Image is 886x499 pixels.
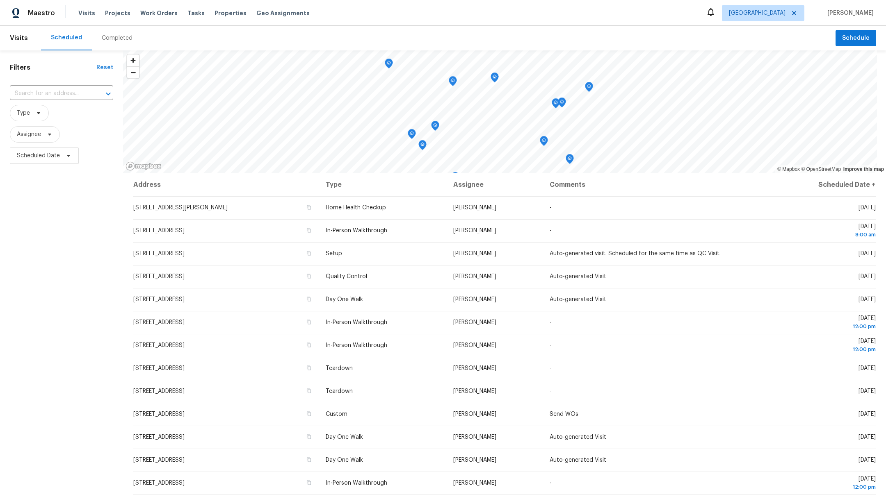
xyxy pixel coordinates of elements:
button: Copy Address [305,318,313,326]
span: Auto-generated Visit [550,274,606,279]
button: Copy Address [305,433,313,440]
a: Mapbox [777,166,800,172]
span: Properties [215,9,247,17]
div: Reset [96,64,113,72]
span: Auto-generated Visit [550,457,606,463]
span: [DATE] [859,365,876,371]
span: Day One Walk [326,457,363,463]
span: Scheduled Date [17,152,60,160]
div: Map marker [449,76,457,89]
span: [STREET_ADDRESS] [133,388,185,394]
span: [STREET_ADDRESS][PERSON_NAME] [133,205,228,211]
span: Tasks [187,10,205,16]
span: Schedule [842,33,870,43]
div: Map marker [558,98,566,110]
span: [PERSON_NAME] [824,9,874,17]
span: [PERSON_NAME] [453,251,496,256]
button: Copy Address [305,295,313,303]
span: Day One Walk [326,434,363,440]
span: [STREET_ADDRESS] [133,342,185,348]
span: - [550,320,552,325]
div: Map marker [552,98,560,111]
span: [STREET_ADDRESS] [133,411,185,417]
button: Open [103,88,114,100]
span: [STREET_ADDRESS] [133,251,185,256]
button: Copy Address [305,227,313,234]
span: [PERSON_NAME] [453,434,496,440]
span: [PERSON_NAME] [453,274,496,279]
span: [DATE] [772,476,876,491]
div: 12:00 pm [772,345,876,354]
span: - [550,365,552,371]
span: [DATE] [859,205,876,211]
div: 12:00 pm [772,483,876,491]
span: [STREET_ADDRESS] [133,274,185,279]
span: Visits [78,9,95,17]
span: [GEOGRAPHIC_DATA] [729,9,786,17]
span: [PERSON_NAME] [453,365,496,371]
span: - [550,480,552,486]
div: 8:00 am [772,231,876,239]
div: Scheduled [51,34,82,42]
div: Map marker [540,136,548,149]
button: Copy Address [305,410,313,417]
span: [PERSON_NAME] [453,320,496,325]
div: Map marker [431,121,439,134]
div: Map marker [585,82,593,95]
span: - [550,205,552,211]
th: Scheduled Date ↑ [766,173,876,196]
button: Schedule [836,30,876,47]
span: In-Person Walkthrough [326,480,387,486]
input: Search for an address... [10,87,90,100]
span: [DATE] [772,315,876,331]
span: In-Person Walkthrough [326,342,387,348]
span: Day One Walk [326,297,363,302]
div: Completed [102,34,132,42]
button: Copy Address [305,341,313,349]
span: Zoom out [127,67,139,78]
span: [STREET_ADDRESS] [133,320,185,325]
span: [STREET_ADDRESS] [133,457,185,463]
span: [DATE] [772,338,876,354]
div: 12:00 pm [772,322,876,331]
span: Maestro [28,9,55,17]
span: Geo Assignments [256,9,310,17]
button: Copy Address [305,249,313,257]
span: Auto-generated Visit [550,434,606,440]
span: Quality Control [326,274,367,279]
span: [DATE] [859,251,876,256]
button: Copy Address [305,364,313,372]
th: Assignee [447,173,543,196]
span: [PERSON_NAME] [453,228,496,234]
a: Mapbox homepage [126,161,162,171]
button: Zoom out [127,66,139,78]
span: [DATE] [859,411,876,417]
span: Setup [326,251,342,256]
span: [STREET_ADDRESS] [133,297,185,302]
span: [PERSON_NAME] [453,205,496,211]
span: - [550,342,552,348]
span: Zoom in [127,54,139,66]
span: Work Orders [140,9,178,17]
span: Teardown [326,388,353,394]
button: Copy Address [305,387,313,395]
span: Auto-generated visit. Scheduled for the same time as QC Visit. [550,251,721,256]
div: Map marker [566,154,574,167]
button: Copy Address [305,479,313,486]
button: Copy Address [305,204,313,211]
span: Teardown [326,365,353,371]
span: [STREET_ADDRESS] [133,434,185,440]
button: Copy Address [305,456,313,463]
span: [DATE] [859,457,876,463]
span: - [550,228,552,234]
span: Auto-generated Visit [550,297,606,302]
div: Map marker [385,59,393,71]
div: Map marker [491,73,499,85]
span: [STREET_ADDRESS] [133,365,185,371]
th: Address [133,173,319,196]
span: Visits [10,29,28,47]
span: Custom [326,411,347,417]
a: OpenStreetMap [801,166,841,172]
th: Comments [543,173,766,196]
span: [PERSON_NAME] [453,480,496,486]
